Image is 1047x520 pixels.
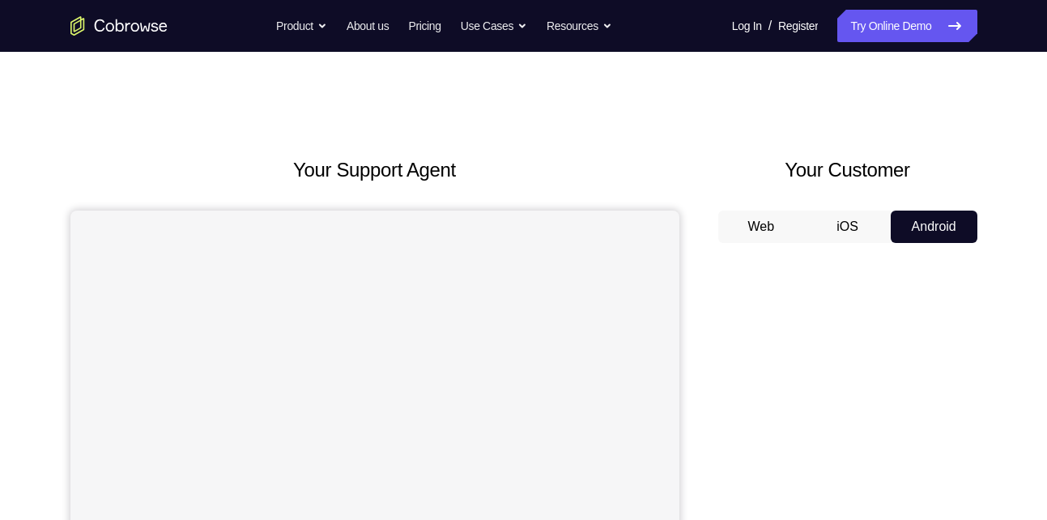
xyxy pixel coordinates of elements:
[718,211,805,243] button: Web
[347,10,389,42] a: About us
[891,211,977,243] button: Android
[768,16,772,36] span: /
[70,16,168,36] a: Go to the home page
[70,156,679,185] h2: Your Support Agent
[837,10,977,42] a: Try Online Demo
[276,10,327,42] button: Product
[461,10,527,42] button: Use Cases
[778,10,818,42] a: Register
[804,211,891,243] button: iOS
[718,156,977,185] h2: Your Customer
[732,10,762,42] a: Log In
[408,10,441,42] a: Pricing
[547,10,612,42] button: Resources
